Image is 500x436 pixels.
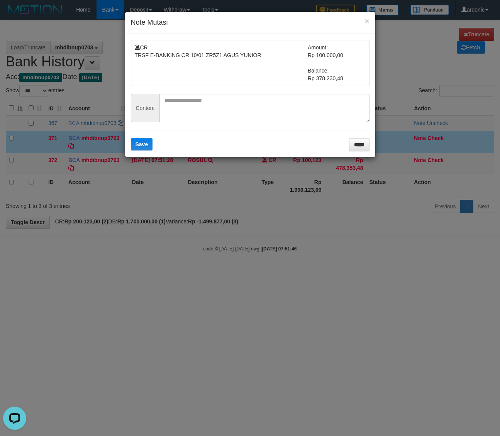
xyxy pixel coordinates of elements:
[308,44,366,82] td: Amount: Rp 100.000,00 Balance: Rp 378.230,48
[131,94,159,122] span: Content
[131,18,369,28] h4: Note Mutasi
[136,141,148,147] span: Save
[364,17,369,25] button: ×
[131,138,153,150] button: Save
[135,44,308,82] td: CR TRSF E-BANKING CR 10/01 ZR5Z1 AGUS YUNIOR
[3,3,26,26] button: Open LiveChat chat widget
